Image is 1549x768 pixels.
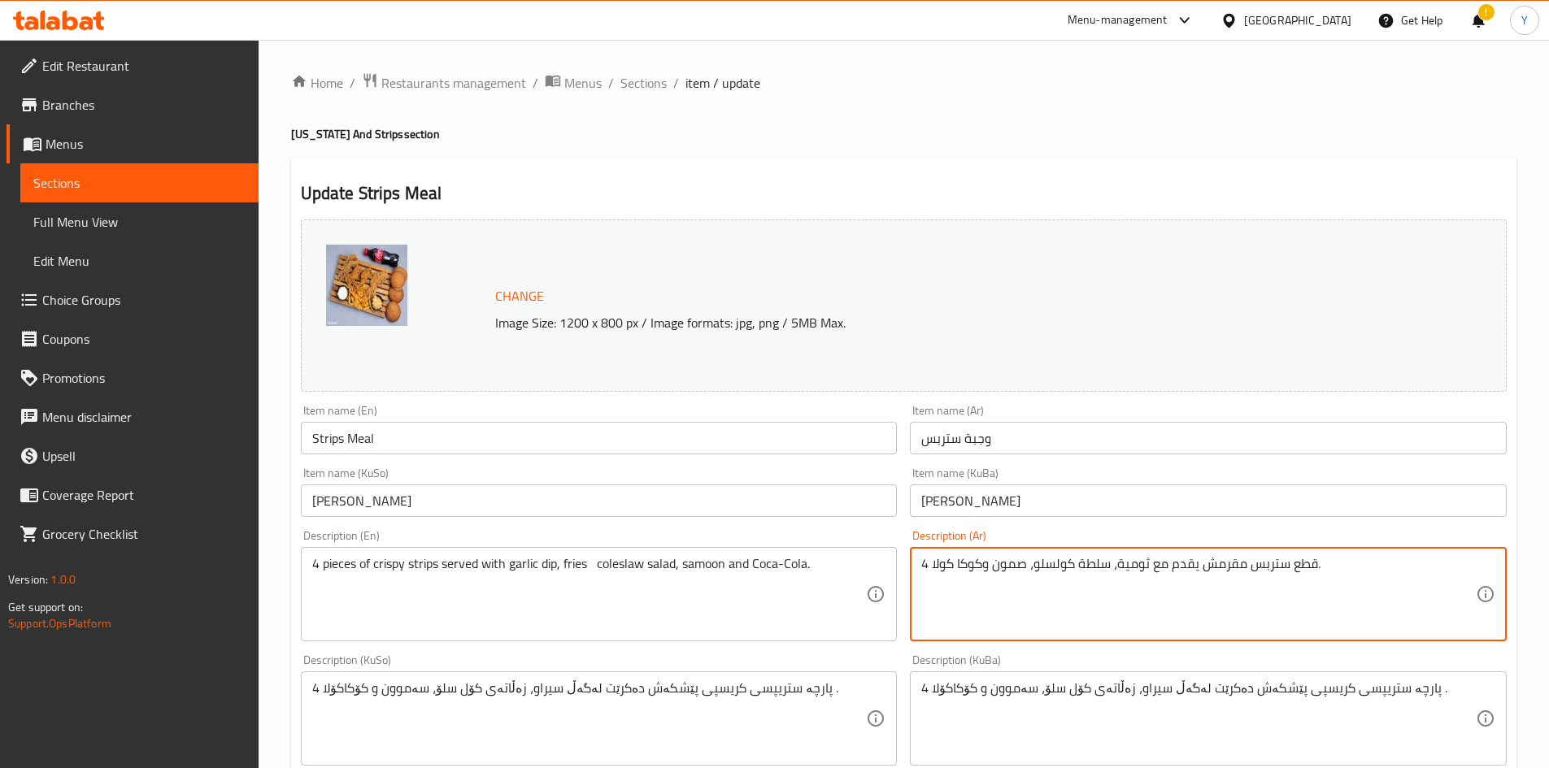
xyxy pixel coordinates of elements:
span: Upsell [42,446,246,466]
textarea: 4 پارچە ستریپسی کریسپی پێشکەش دەکرێت لەگەڵ سیراو، زەڵاتەی کۆل سلۆ، سەموون و کۆکاکۆلا . [312,680,867,757]
span: Branches [42,95,246,115]
li: / [608,73,614,93]
textarea: 4 قطع ستربس مقرمش يقدم مع ثومية، سلطة كولسلو، صمون وكوكا كولا. [921,556,1476,633]
span: Sections [33,173,246,193]
span: 1.0.0 [50,569,76,590]
a: Upsell [7,436,259,475]
a: Menus [7,124,259,163]
span: Menu disclaimer [42,407,246,427]
span: Edit Menu [33,251,246,271]
img: Super_Fried%D9%88%D8%AC%D8%A8%D8%A9_%D8%B3%D8%AA%D8%B1%D8%A8%D8%B3kara638935191109564958.jpg [326,245,407,326]
span: Restaurants management [381,73,526,93]
textarea: 4 پارچە ستریپسی کریسپی پێشکەش دەکرێت لەگەڵ سیراو، زەڵاتەی کۆل سلۆ، سەموون و کۆکاکۆلا . [921,680,1476,757]
h2: Update Strips Meal [301,181,1507,206]
span: Full Menu View [33,212,246,232]
a: Coupons [7,319,259,358]
a: Restaurants management [362,72,526,93]
span: Menus [46,134,246,154]
a: Edit Menu [20,241,259,280]
a: Menu disclaimer [7,397,259,436]
h4: [US_STATE] And Strips section [291,126,1516,142]
a: Sections [20,163,259,202]
a: Home [291,73,343,93]
a: Branches [7,85,259,124]
button: Change [489,280,550,313]
textarea: 4 pieces of crispy strips served with garlic dip, fries coleslaw salad, samoon and Coca-Cola. [312,556,867,633]
a: Coverage Report [7,475,259,514]
span: item / update [685,73,760,93]
li: / [673,73,679,93]
span: Coupons [42,329,246,349]
a: Support.OpsPlatform [8,613,111,634]
span: Promotions [42,368,246,388]
span: Grocery Checklist [42,524,246,544]
span: Menus [564,73,602,93]
span: Edit Restaurant [42,56,246,76]
p: Image Size: 1200 x 800 px / Image formats: jpg, png / 5MB Max. [489,313,1355,332]
li: / [350,73,355,93]
div: Menu-management [1068,11,1168,30]
span: Y [1521,11,1528,29]
span: Choice Groups [42,290,246,310]
span: Get support on: [8,597,83,618]
a: Full Menu View [20,202,259,241]
span: Change [495,284,544,308]
a: Sections [620,73,667,93]
li: / [533,73,538,93]
a: Promotions [7,358,259,397]
a: Edit Restaurant [7,46,259,85]
input: Enter name KuBa [910,484,1507,517]
a: Menus [545,72,602,93]
input: Enter name En [301,422,898,454]
input: Enter name KuSo [301,484,898,517]
span: Version: [8,569,48,590]
a: Choice Groups [7,280,259,319]
span: Coverage Report [42,485,246,505]
div: [GEOGRAPHIC_DATA] [1244,11,1351,29]
input: Enter name Ar [910,422,1507,454]
nav: breadcrumb [291,72,1516,93]
a: Grocery Checklist [7,514,259,553]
